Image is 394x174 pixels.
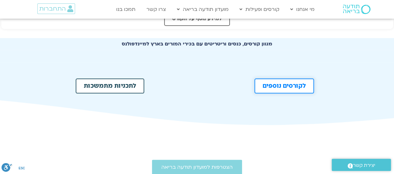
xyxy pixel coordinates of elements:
h2: מגוון קורסים, כנסים וריטריטים עם בכירי המורים בארץ למיינדפולנס [66,41,328,47]
a: תמכו בנו [113,3,139,15]
span: לתכניות מתמשכות [84,83,136,89]
a: לתכניות מתמשכות [76,78,144,93]
span: הצטרפות למועדון תודעה בריאה [161,164,233,170]
a: קורסים ופעילות [236,3,282,15]
a: התחברות [37,3,75,14]
a: מי אנחנו [287,3,318,15]
span: למידע נוסף על הקורס [172,16,222,21]
a: לקורסים נוספים [254,78,314,93]
a: צרו קשר [143,3,169,15]
img: תודעה בריאה [343,5,370,14]
a: יצירת קשר [332,159,391,171]
a: מועדון תודעה בריאה [174,3,232,15]
span: יצירת קשר [353,161,375,170]
span: לקורסים נוספים [263,83,306,89]
span: התחברות [39,5,66,12]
